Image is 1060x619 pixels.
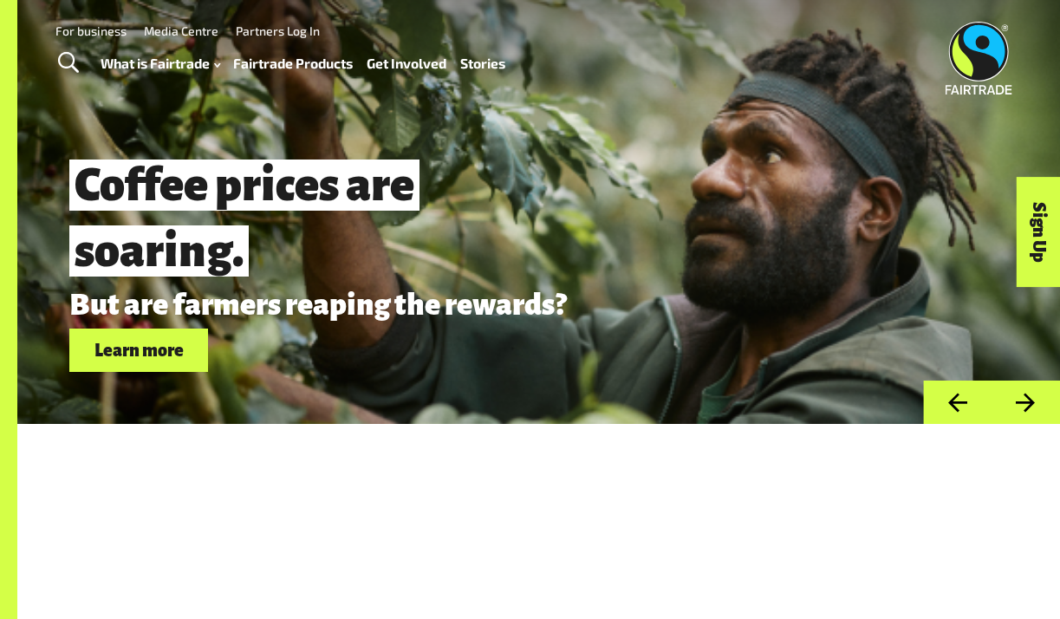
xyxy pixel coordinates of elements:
[233,51,353,75] a: Fairtrade Products
[945,22,1011,94] img: Fairtrade Australia New Zealand logo
[923,381,992,425] button: Previous
[992,381,1060,425] button: Next
[144,23,218,38] a: Media Centre
[47,42,89,85] a: Toggle Search
[101,51,220,75] a: What is Fairtrade
[460,51,505,75] a: Stories
[367,51,446,75] a: Get Involved
[236,23,320,38] a: Partners Log In
[69,290,849,323] p: But are farmers reaping the rewards?
[69,329,208,373] a: Learn more
[69,160,419,277] span: Coffee prices are soaring.
[55,23,127,38] a: For business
